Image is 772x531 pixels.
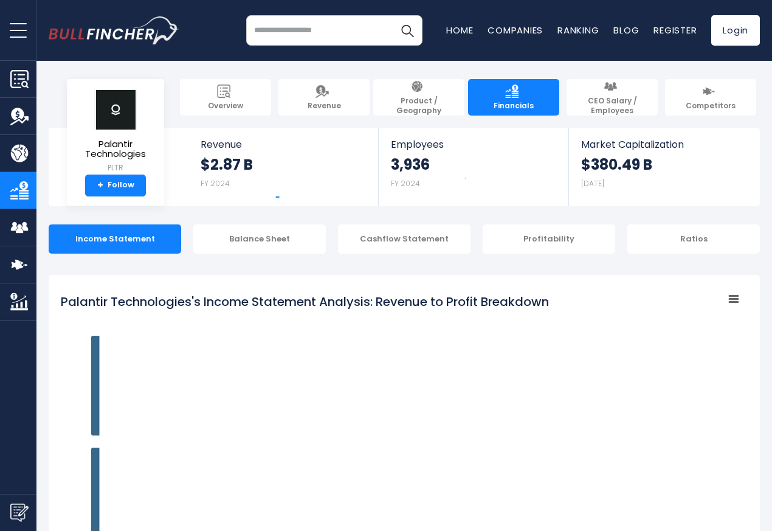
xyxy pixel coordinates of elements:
[391,178,420,189] small: FY 2024
[49,16,179,44] a: Go to homepage
[391,155,430,174] strong: 3,936
[446,24,473,36] a: Home
[77,162,154,173] small: PLTR
[391,139,556,150] span: Employees
[627,224,760,254] div: Ratios
[49,224,181,254] div: Income Statement
[488,24,543,36] a: Companies
[188,128,379,206] a: Revenue $2.87 B FY 2024
[208,101,243,111] span: Overview
[653,24,697,36] a: Register
[557,24,599,36] a: Ranking
[61,293,549,310] tspan: Palantir Technologies's Income Statement Analysis: Revenue to Profit Breakdown
[581,139,746,150] span: Market Capitalization
[373,79,464,116] a: Product / Geography
[686,101,736,111] span: Competitors
[76,89,155,175] a: Palantir Technologies PLTR
[193,224,326,254] div: Balance Sheet
[201,178,230,189] small: FY 2024
[201,139,367,150] span: Revenue
[77,139,154,159] span: Palantir Technologies
[85,175,146,196] a: +Follow
[97,180,103,191] strong: +
[613,24,639,36] a: Blog
[338,224,470,254] div: Cashflow Statement
[483,224,615,254] div: Profitability
[581,155,652,174] strong: $380.49 B
[711,15,760,46] a: Login
[201,155,253,174] strong: $2.87 B
[379,128,568,206] a: Employees 3,936 FY 2024
[308,101,341,111] span: Revenue
[494,101,534,111] span: Financials
[180,79,271,116] a: Overview
[278,79,370,116] a: Revenue
[392,15,422,46] button: Search
[581,178,604,189] small: [DATE]
[49,16,179,44] img: bullfincher logo
[569,128,759,206] a: Market Capitalization $380.49 B [DATE]
[573,96,652,115] span: CEO Salary / Employees
[379,96,458,115] span: Product / Geography
[567,79,658,116] a: CEO Salary / Employees
[468,79,559,116] a: Financials
[665,79,756,116] a: Competitors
